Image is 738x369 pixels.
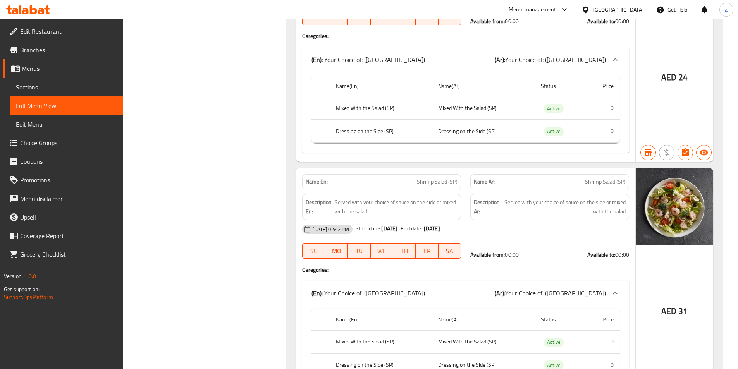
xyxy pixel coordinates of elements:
[586,309,620,331] th: Price
[302,47,629,72] div: (En): Your Choice of: ([GEOGRAPHIC_DATA])(Ar):Your Choice of: ([GEOGRAPHIC_DATA])
[696,145,712,160] button: Available
[432,75,535,97] th: Name(Ar)
[309,226,352,233] span: [DATE] 02:42 PM
[330,75,432,97] th: Name(En)
[24,271,36,281] span: 1.0.0
[3,171,123,189] a: Promotions
[20,175,117,185] span: Promotions
[20,157,117,166] span: Coupons
[396,245,413,257] span: TH
[20,138,117,148] span: Choice Groups
[20,213,117,222] span: Upsell
[535,75,586,97] th: Status
[586,331,620,354] td: 0
[330,331,432,354] th: Mixed With the Salad (SP)
[432,97,535,120] td: Mixed With the Salad (SP)
[306,178,328,186] strong: Name En:
[661,70,676,85] span: AED
[20,194,117,203] span: Menu disclaimer
[306,197,333,216] strong: Description En:
[725,5,728,14] span: a
[351,12,367,23] span: TU
[396,12,413,23] span: TH
[302,281,629,305] div: (En): Your Choice of: ([GEOGRAPHIC_DATA])(Ar):Your Choice of: ([GEOGRAPHIC_DATA])
[3,189,123,208] a: Menu disclaimer
[505,54,606,65] span: Your Choice of: ([GEOGRAPHIC_DATA])
[640,145,656,160] button: Branch specific item
[3,41,123,59] a: Branches
[348,243,370,259] button: TU
[535,309,586,331] th: Status
[10,96,123,115] a: Full Menu View
[351,245,367,257] span: TU
[474,178,495,186] strong: Name Ar:
[16,101,117,110] span: Full Menu View
[678,145,693,160] button: Has choices
[3,245,123,264] a: Grocery Checklist
[587,16,615,26] strong: Available to:
[4,271,23,281] span: Version:
[401,223,422,233] span: End date:
[585,178,626,186] span: Shrimp Salad (SP)
[3,134,123,152] a: Choice Groups
[439,243,461,259] button: SA
[470,16,505,26] strong: Available from:
[442,245,458,257] span: SA
[306,12,322,23] span: SU
[3,227,123,245] a: Coverage Report
[22,64,117,73] span: Menus
[374,245,390,257] span: WE
[329,12,345,23] span: MO
[432,331,535,354] td: Mixed With the Salad (SP)
[20,45,117,55] span: Branches
[311,55,425,64] p: Your Choice of: ([GEOGRAPHIC_DATA])
[10,115,123,134] a: Edit Menu
[661,304,676,319] span: AED
[586,97,620,120] td: 0
[329,245,345,257] span: MO
[615,250,629,260] span: 00:00
[3,152,123,171] a: Coupons
[544,104,564,113] span: Active
[586,75,620,97] th: Price
[374,12,390,23] span: WE
[615,16,629,26] span: 00:00
[544,338,564,347] span: Active
[509,5,556,14] div: Menu-management
[442,12,458,23] span: SA
[3,59,123,78] a: Menus
[424,223,440,233] b: [DATE]
[4,284,40,294] span: Get support on:
[505,287,606,299] span: Your Choice of: ([GEOGRAPHIC_DATA])
[470,250,505,260] strong: Available from:
[330,120,432,143] th: Dressing on the Side (SP)
[432,309,535,331] th: Name(Ar)
[495,287,505,299] b: (Ar):
[495,54,505,65] b: (Ar):
[544,127,564,136] span: Active
[593,5,644,14] div: [GEOGRAPHIC_DATA]
[474,197,501,216] strong: Description Ar:
[10,78,123,96] a: Sections
[419,12,435,23] span: FR
[586,120,620,143] td: 0
[381,223,397,233] b: [DATE]
[335,197,458,216] span: Served with your choice of sauce on the side or mixed with the salad
[16,120,117,129] span: Edit Menu
[678,304,688,319] span: 31
[502,197,626,216] span: Served with your choice of sauce on the side or mixed with the salad
[311,54,323,65] b: (En):
[330,309,432,331] th: Name(En)
[306,245,322,257] span: SU
[505,250,519,260] span: 00:00
[4,292,53,302] a: Support.OpsPlatform
[587,250,615,260] strong: Available to:
[678,70,688,85] span: 24
[311,287,323,299] b: (En):
[432,120,535,143] td: Dressing on the Side (SP)
[311,75,620,143] table: choices table
[659,145,674,160] button: Purchased item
